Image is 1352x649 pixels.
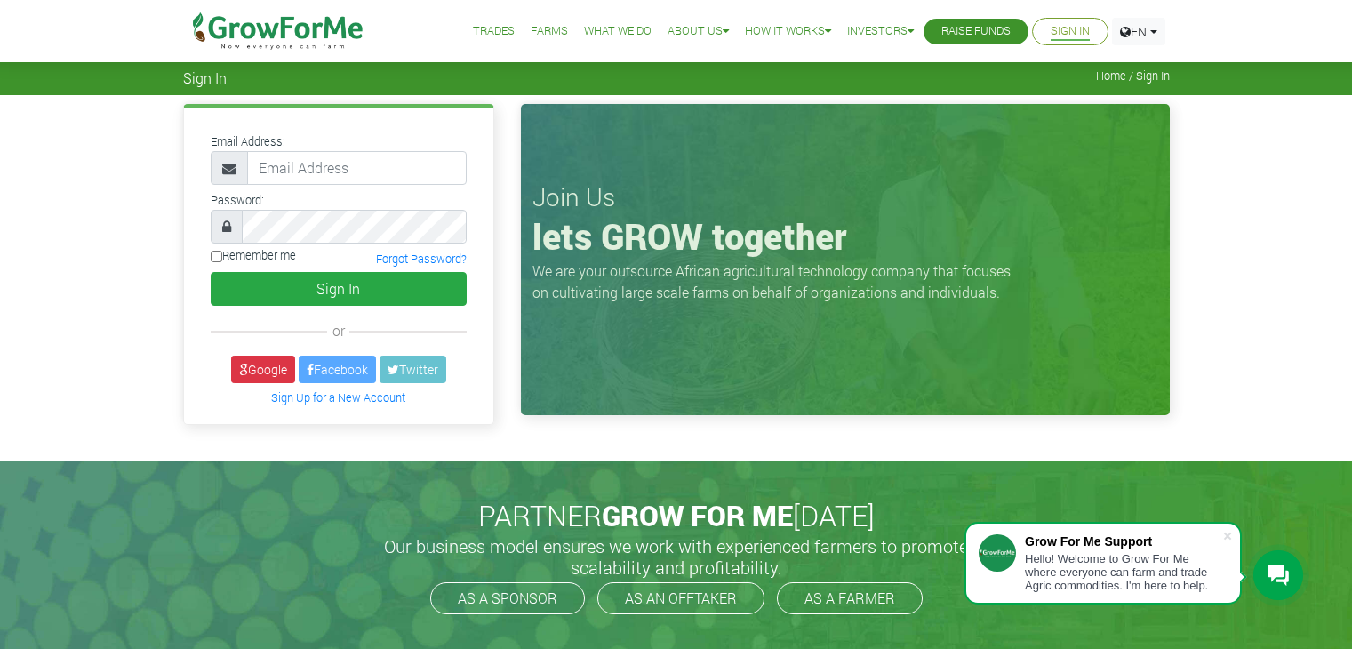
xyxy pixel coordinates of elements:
[473,22,515,41] a: Trades
[597,582,764,614] a: AS AN OFFTAKER
[532,260,1021,303] p: We are your outsource African agricultural technology company that focuses on cultivating large s...
[584,22,652,41] a: What We Do
[430,582,585,614] a: AS A SPONSOR
[745,22,831,41] a: How it Works
[602,496,793,534] span: GROW FOR ME
[231,356,295,383] a: Google
[1051,22,1090,41] a: Sign In
[190,499,1163,533] h2: PARTNER [DATE]
[1025,552,1222,592] div: Hello! Welcome to Grow For Me where everyone can farm and trade Agric commodities. I'm here to help.
[211,272,467,306] button: Sign In
[1112,18,1165,45] a: EN
[271,390,405,405] a: Sign Up for a New Account
[211,320,467,341] div: or
[941,22,1011,41] a: Raise Funds
[247,151,467,185] input: Email Address
[777,582,923,614] a: AS A FARMER
[365,535,988,578] h5: Our business model ensures we work with experienced farmers to promote scalability and profitabil...
[1096,69,1170,83] span: Home / Sign In
[847,22,914,41] a: Investors
[211,133,285,150] label: Email Address:
[668,22,729,41] a: About Us
[376,252,467,266] a: Forgot Password?
[211,192,264,209] label: Password:
[532,215,1158,258] h1: lets GROW together
[532,182,1158,212] h3: Join Us
[211,247,296,264] label: Remember me
[211,251,222,262] input: Remember me
[183,69,227,86] span: Sign In
[1025,534,1222,549] div: Grow For Me Support
[531,22,568,41] a: Farms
